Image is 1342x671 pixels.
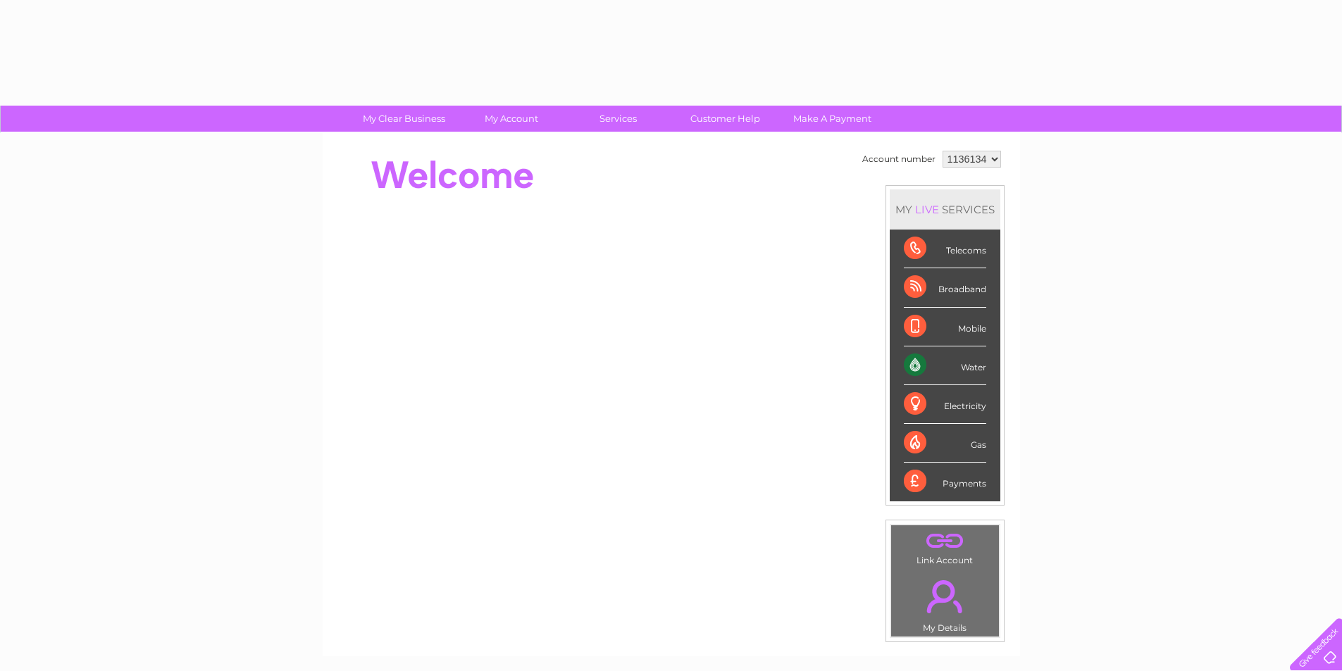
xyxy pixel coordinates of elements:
div: Gas [904,424,986,463]
div: LIVE [912,203,942,216]
div: Broadband [904,268,986,307]
td: Account number [859,147,939,171]
div: MY SERVICES [890,189,1000,230]
a: . [895,529,995,553]
a: My Account [453,106,569,132]
a: My Clear Business [346,106,462,132]
td: Link Account [890,525,1000,569]
div: Water [904,346,986,385]
td: My Details [890,568,1000,637]
a: Services [560,106,676,132]
div: Telecoms [904,230,986,268]
div: Mobile [904,308,986,346]
div: Electricity [904,385,986,424]
div: Payments [904,463,986,501]
a: . [895,572,995,621]
a: Make A Payment [774,106,890,132]
a: Customer Help [667,106,783,132]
